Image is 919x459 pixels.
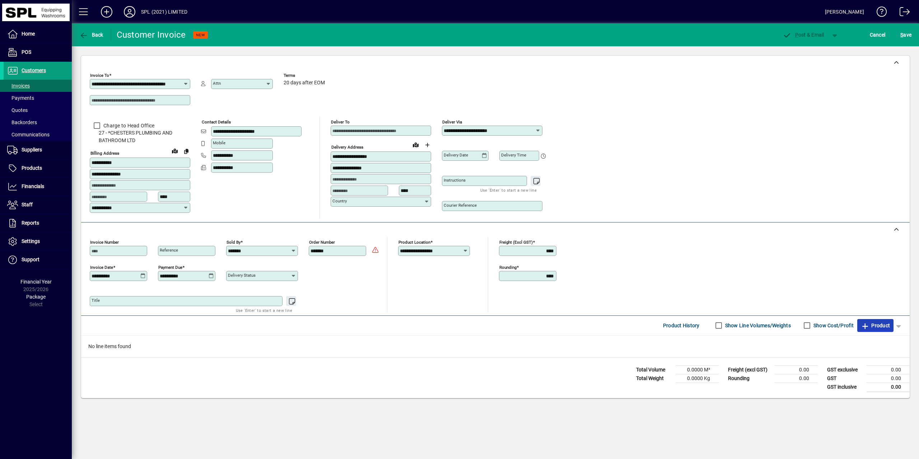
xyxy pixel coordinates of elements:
mat-label: Delivery time [501,153,526,158]
button: Save [899,28,913,41]
mat-label: Deliver via [442,120,462,125]
span: Suppliers [22,147,42,153]
a: Knowledge Base [871,1,887,25]
mat-label: Product location [398,239,430,244]
span: 20 days after EOM [284,80,325,86]
td: 0.0000 M³ [676,365,719,374]
span: P [795,32,798,38]
td: Total Volume [633,365,676,374]
span: Quotes [7,107,28,113]
span: Communications [7,132,50,137]
td: GST exclusive [824,365,867,374]
a: Backorders [4,116,72,128]
mat-label: Attn [213,81,221,86]
a: Suppliers [4,141,72,159]
mat-label: Reference [160,248,178,253]
a: Products [4,159,72,177]
mat-label: Courier Reference [444,203,477,208]
span: Package [26,294,46,300]
td: Rounding [724,374,775,383]
td: 0.0000 Kg [676,374,719,383]
button: Product [857,319,894,332]
a: View on map [169,145,181,156]
mat-label: Deliver To [331,120,350,125]
label: Show Line Volumes/Weights [724,322,791,329]
span: Product [861,320,890,331]
a: View on map [410,139,421,150]
span: Support [22,257,39,262]
td: 0.00 [775,374,818,383]
td: 0.00 [867,365,910,374]
span: Product History [663,320,700,331]
span: POS [22,49,31,55]
button: Post & Email [779,28,828,41]
td: 0.00 [775,365,818,374]
span: Reports [22,220,39,226]
span: Invoices [7,83,30,89]
mat-label: Rounding [499,264,517,270]
span: ave [900,29,911,41]
span: ost & Email [783,32,824,38]
button: Copy to Delivery address [181,145,192,157]
mat-label: Payment due [158,264,182,270]
span: Staff [22,202,33,207]
button: Profile [118,5,141,18]
span: Products [22,165,42,171]
div: No line items found [81,336,910,357]
span: 27 - *CHESTERS PLUMBING AND BATHROOM LTD [90,129,190,144]
mat-label: Instructions [444,178,466,183]
span: NEW [196,33,205,37]
mat-label: Title [92,298,100,303]
td: Total Weight [633,374,676,383]
a: Financials [4,178,72,196]
a: Settings [4,233,72,250]
div: SPL (2021) LIMITED [141,6,187,18]
mat-label: Invoice To [90,73,109,78]
a: Home [4,25,72,43]
span: Terms [284,73,327,78]
a: Communications [4,128,72,141]
span: Payments [7,95,34,101]
span: Backorders [7,120,37,125]
td: 0.00 [867,383,910,392]
span: Back [79,32,103,38]
span: Settings [22,238,40,244]
label: Charge to Head Office [102,122,154,129]
td: GST inclusive [824,383,867,392]
mat-label: Sold by [227,239,241,244]
span: Home [22,31,35,37]
button: Product History [660,319,703,332]
app-page-header-button: Back [72,28,111,41]
a: Quotes [4,104,72,116]
a: Invoices [4,80,72,92]
mat-label: Invoice number [90,239,119,244]
a: Payments [4,92,72,104]
span: Financial Year [20,279,52,285]
td: Freight (excl GST) [724,365,775,374]
td: GST [824,374,867,383]
mat-label: Mobile [213,140,225,145]
mat-hint: Use 'Enter' to start a new line [480,186,537,194]
a: Reports [4,214,72,232]
mat-label: Invoice date [90,264,113,270]
span: Cancel [870,29,886,41]
div: Customer Invoice [117,29,186,41]
button: Cancel [868,28,887,41]
button: Add [95,5,118,18]
span: Customers [22,67,46,73]
button: Choose address [421,139,433,151]
span: Financials [22,183,44,189]
a: Logout [894,1,910,25]
a: Support [4,251,72,269]
a: POS [4,43,72,61]
label: Show Cost/Profit [812,322,854,329]
mat-hint: Use 'Enter' to start a new line [236,306,292,314]
mat-label: Order number [309,239,335,244]
span: S [900,32,903,38]
a: Staff [4,196,72,214]
mat-label: Delivery date [444,153,468,158]
mat-label: Country [332,198,347,203]
mat-label: Freight (excl GST) [499,239,533,244]
button: Back [78,28,105,41]
td: 0.00 [867,374,910,383]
